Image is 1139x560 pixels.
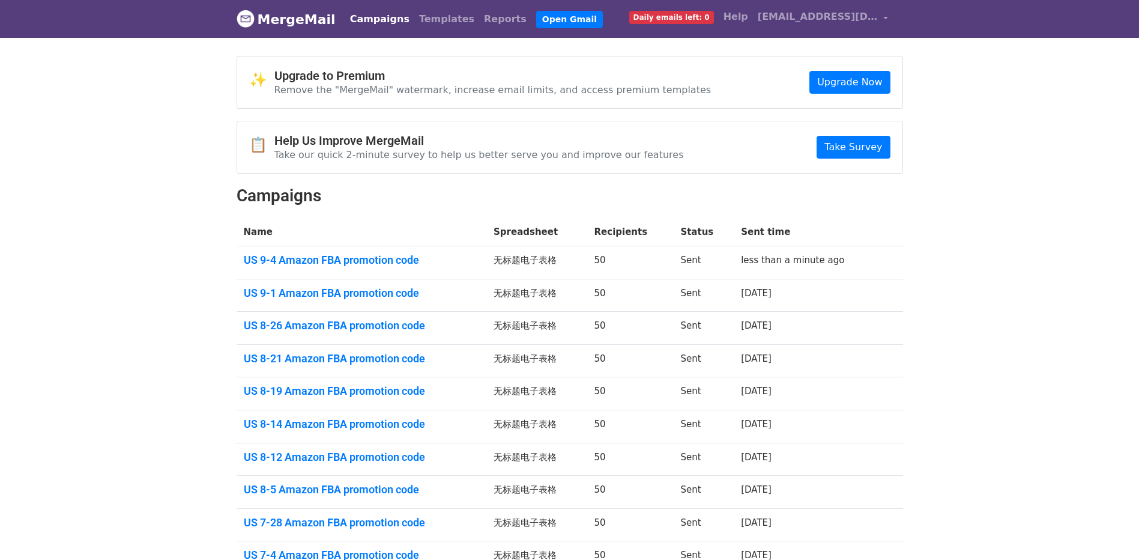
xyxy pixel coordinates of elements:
[414,7,479,31] a: Templates
[673,508,734,541] td: Sent
[673,218,734,246] th: Status
[741,320,772,331] a: [DATE]
[741,419,772,430] a: [DATE]
[673,279,734,312] td: Sent
[817,136,890,159] a: Take Survey
[734,218,884,246] th: Sent time
[587,279,674,312] td: 50
[274,148,684,161] p: Take our quick 2-minute survey to help us better serve you and improve our features
[624,5,719,29] a: Daily emails left: 0
[244,483,480,496] a: US 8-5 Amazon FBA promotion code
[587,246,674,279] td: 50
[249,72,274,89] span: ✨
[244,516,480,529] a: US 7-28 Amazon FBA promotion code
[244,254,480,267] a: US 9-4 Amazon FBA promotion code
[587,410,674,443] td: 50
[629,11,714,24] span: Daily emails left: 0
[587,508,674,541] td: 50
[673,476,734,509] td: Sent
[587,443,674,476] td: 50
[244,352,480,365] a: US 8-21 Amazon FBA promotion code
[274,133,684,148] h4: Help Us Improve MergeMail
[719,5,753,29] a: Help
[244,287,480,300] a: US 9-1 Amazon FBA promotion code
[673,410,734,443] td: Sent
[244,451,480,464] a: US 8-12 Amazon FBA promotion code
[673,377,734,410] td: Sent
[244,418,480,431] a: US 8-14 Amazon FBA promotion code
[244,385,480,398] a: US 8-19 Amazon FBA promotion code
[536,11,603,28] a: Open Gmail
[486,344,587,377] td: 无标题电子表格
[673,312,734,345] td: Sent
[587,312,674,345] td: 50
[587,476,674,509] td: 50
[486,508,587,541] td: 无标题电子表格
[809,71,890,94] a: Upgrade Now
[237,218,487,246] th: Name
[249,136,274,154] span: 📋
[587,377,674,410] td: 50
[587,218,674,246] th: Recipients
[741,288,772,299] a: [DATE]
[479,7,531,31] a: Reports
[753,5,893,33] a: [EMAIL_ADDRESS][DOMAIN_NAME]
[741,255,844,266] a: less than a minute ago
[673,246,734,279] td: Sent
[237,186,903,206] h2: Campaigns
[486,443,587,476] td: 无标题电子表格
[486,218,587,246] th: Spreadsheet
[741,517,772,528] a: [DATE]
[486,312,587,345] td: 无标题电子表格
[673,443,734,476] td: Sent
[486,246,587,279] td: 无标题电子表格
[741,452,772,463] a: [DATE]
[244,319,480,332] a: US 8-26 Amazon FBA promotion code
[237,7,336,32] a: MergeMail
[274,84,711,96] p: Remove the "MergeMail" watermark, increase email limits, and access premium templates
[486,279,587,312] td: 无标题电子表格
[274,68,711,83] h4: Upgrade to Premium
[486,377,587,410] td: 无标题电子表格
[237,10,255,28] img: MergeMail logo
[345,7,414,31] a: Campaigns
[486,476,587,509] td: 无标题电子表格
[587,344,674,377] td: 50
[486,410,587,443] td: 无标题电子表格
[673,344,734,377] td: Sent
[741,386,772,397] a: [DATE]
[741,353,772,364] a: [DATE]
[741,484,772,495] a: [DATE]
[758,10,878,24] span: [EMAIL_ADDRESS][DOMAIN_NAME]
